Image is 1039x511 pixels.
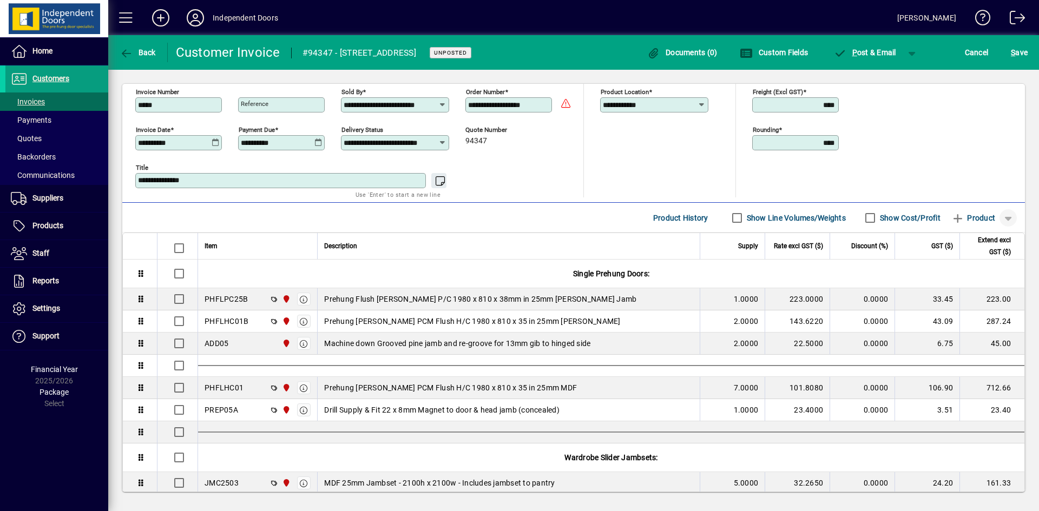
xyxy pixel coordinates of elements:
span: Christchurch [279,382,292,394]
td: 712.66 [959,377,1024,399]
button: Back [117,43,159,62]
span: Reports [32,276,59,285]
a: Home [5,38,108,65]
div: 101.8080 [772,382,823,393]
span: Christchurch [279,337,292,349]
span: ave [1011,44,1028,61]
span: Communications [11,171,75,180]
td: 0.0000 [830,472,895,494]
mat-label: Reference [241,100,268,108]
a: Staff [5,240,108,267]
button: Save [1008,43,1030,62]
span: Christchurch [279,293,292,305]
span: Quotes [11,134,42,143]
span: Extend excl GST ($) [966,234,1011,258]
mat-label: Delivery status [341,126,383,134]
span: Products [32,221,63,230]
mat-label: Freight (excl GST) [753,88,803,96]
span: Back [120,48,156,57]
div: Single Prehung Doors: [198,260,1024,288]
span: S [1011,48,1015,57]
label: Show Line Volumes/Weights [745,213,846,223]
div: Independent Doors [213,9,278,26]
span: Invoices [11,97,45,106]
span: Settings [32,304,60,313]
a: Support [5,323,108,350]
td: 161.33 [959,472,1024,494]
a: Reports [5,268,108,295]
a: Invoices [5,92,108,111]
mat-label: Payment due [239,126,275,134]
label: Show Cost/Profit [878,213,941,223]
td: 0.0000 [830,377,895,399]
span: Payments [11,116,51,124]
td: 45.00 [959,333,1024,355]
span: Backorders [11,152,56,161]
span: Home [32,47,52,55]
a: Communications [5,166,108,184]
div: PHFLHC01 [205,382,244,393]
button: Product History [649,208,713,228]
span: Christchurch [279,315,292,327]
span: Description [324,240,357,252]
app-page-header-button: Back [108,43,168,62]
button: Profile [178,8,213,28]
span: Quote number [465,127,530,134]
mat-label: Product location [601,88,649,96]
span: Financial Year [31,365,78,374]
div: PREP05A [205,404,238,415]
button: Product [946,208,1001,228]
span: 1.0000 [734,294,759,304]
td: 106.90 [895,377,959,399]
span: Machine down Grooved pine jamb and re-groove for 13mm gib to hinged side [324,338,590,349]
a: Settings [5,295,108,322]
div: 23.4000 [772,404,823,415]
td: 0.0000 [830,333,895,355]
span: Christchurch [279,477,292,489]
span: Documents (0) [647,48,718,57]
span: Prehung [PERSON_NAME] PCM Flush H/C 1980 x 810 x 35 in 25mm MDF [324,382,577,393]
a: Backorders [5,148,108,166]
td: 43.09 [895,310,959,333]
span: Product History [653,209,708,227]
a: Knowledge Base [967,2,991,37]
div: #94347 - [STREET_ADDRESS] [303,44,416,62]
td: 33.45 [895,288,959,310]
td: 0.0000 [830,399,895,421]
span: Prehung [PERSON_NAME] PCM Flush H/C 1980 x 810 x 35 in 25mm [PERSON_NAME] [324,316,620,327]
span: 94347 [465,137,487,145]
div: ADD05 [205,338,228,349]
span: Drill Supply & Fit 22 x 8mm Magnet to door & head jamb (concealed) [324,404,560,415]
span: Rate excl GST ($) [774,240,823,252]
span: P [852,48,857,57]
span: 5.0000 [734,477,759,488]
div: Wardrobe Slider Jambsets: [198,443,1024,472]
span: Support [32,331,60,340]
span: Supply [738,240,758,252]
mat-hint: Use 'Enter' to start a new line [356,188,440,201]
span: 2.0000 [734,338,759,349]
a: Suppliers [5,185,108,212]
span: ost & Email [833,48,896,57]
td: 0.0000 [830,288,895,310]
button: Documents (0) [645,43,720,62]
td: 6.75 [895,333,959,355]
span: Christchurch [279,404,292,416]
td: 24.20 [895,472,959,494]
button: Cancel [962,43,991,62]
button: Post & Email [828,43,902,62]
div: 32.2650 [772,477,823,488]
td: 287.24 [959,310,1024,333]
div: PHFLHC01B [205,316,248,327]
span: 7.0000 [734,382,759,393]
span: Discount (%) [851,240,888,252]
mat-label: Order number [466,88,505,96]
span: MDF 25mm Jambset - 2100h x 2100w - Includes jambset to pantry [324,477,555,488]
a: Payments [5,111,108,129]
span: Unposted [434,49,467,56]
div: JMC2503 [205,477,239,488]
div: [PERSON_NAME] [897,9,956,26]
button: Add [143,8,178,28]
td: 3.51 [895,399,959,421]
td: 23.40 [959,399,1024,421]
